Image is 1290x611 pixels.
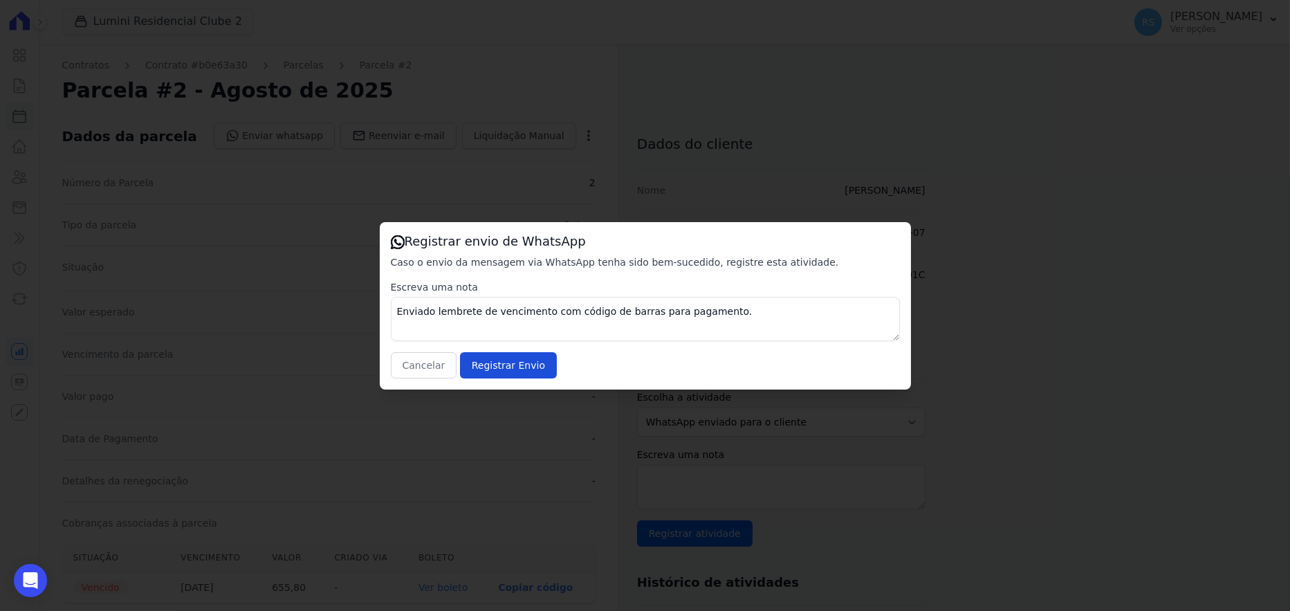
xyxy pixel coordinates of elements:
[391,233,900,250] h3: Registrar envio de WhatsApp
[391,280,900,294] label: Escreva uma nota
[391,352,457,379] button: Cancelar
[391,297,900,341] textarea: Enviado lembrete de vencimento com código de barras para pagamento.
[391,255,900,269] p: Caso o envio da mensagem via WhatsApp tenha sido bem-sucedido, registre esta atividade.
[460,352,557,379] input: Registrar Envio
[14,564,47,597] div: Open Intercom Messenger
